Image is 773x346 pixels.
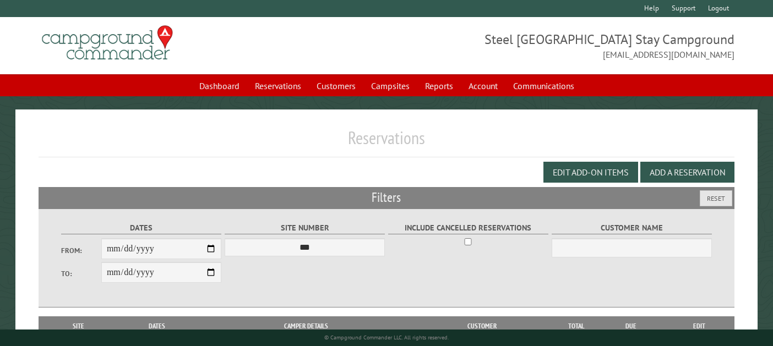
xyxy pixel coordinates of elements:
[225,222,385,234] label: Site Number
[552,222,712,234] label: Customer Name
[202,316,410,336] th: Camper Details
[388,222,548,234] label: Include Cancelled Reservations
[462,75,504,96] a: Account
[39,21,176,64] img: Campground Commander
[61,268,101,279] label: To:
[410,316,554,336] th: Customer
[554,316,598,336] th: Total
[248,75,308,96] a: Reservations
[640,162,734,183] button: Add a Reservation
[543,162,638,183] button: Edit Add-on Items
[364,75,416,96] a: Campsites
[664,316,734,336] th: Edit
[39,127,734,157] h1: Reservations
[39,187,734,208] h2: Filters
[418,75,460,96] a: Reports
[324,334,449,341] small: © Campground Commander LLC. All rights reserved.
[44,316,112,336] th: Site
[507,75,581,96] a: Communications
[61,222,221,234] label: Dates
[598,316,663,336] th: Due
[61,245,101,256] label: From:
[112,316,202,336] th: Dates
[193,75,246,96] a: Dashboard
[386,30,734,61] span: Steel [GEOGRAPHIC_DATA] Stay Campground [EMAIL_ADDRESS][DOMAIN_NAME]
[310,75,362,96] a: Customers
[700,190,732,206] button: Reset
